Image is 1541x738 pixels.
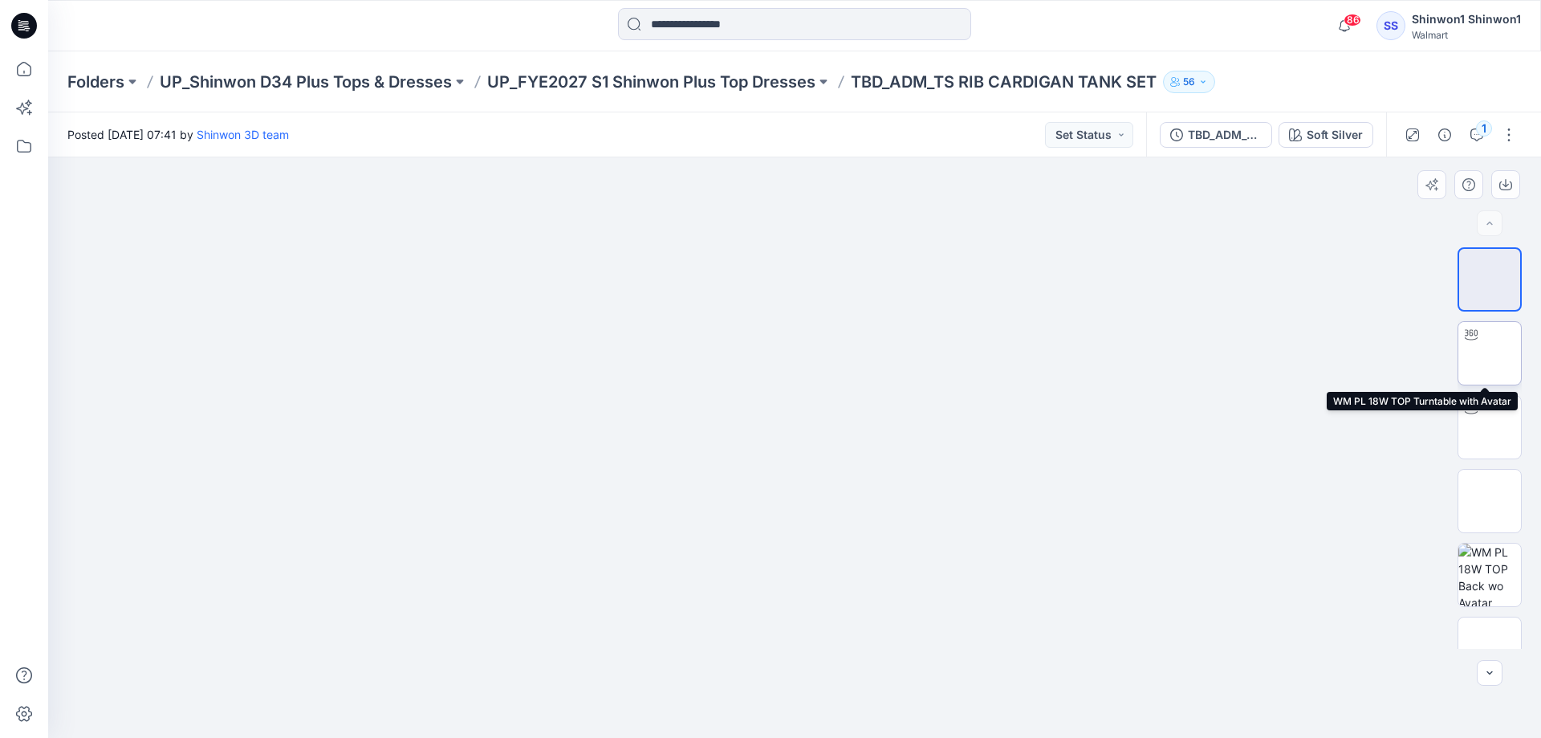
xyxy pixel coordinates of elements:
[67,71,124,93] a: Folders
[1307,126,1363,144] div: Soft Silver
[1188,126,1262,144] div: TBD_ADM_TS RIB CARDIGAN TANK SET
[1464,122,1490,148] button: 1
[1376,11,1405,40] div: SS
[1163,71,1215,93] button: 56
[851,71,1157,93] p: TBD_ADM_TS RIB CARDIGAN TANK SET
[1476,120,1492,137] div: 1
[487,71,815,93] a: UP_FYE2027 S1 Shinwon Plus Top Dresses
[1279,122,1373,148] button: Soft Silver
[1432,122,1458,148] button: Details
[1412,10,1521,29] div: Shinwon1 Shinwon1
[1160,122,1272,148] button: TBD_ADM_TS RIB CARDIGAN TANK SET
[1344,14,1361,27] span: 86
[197,128,289,141] a: Shinwon 3D team
[1458,544,1521,606] img: WM PL 18W TOP Back wo Avatar
[67,126,289,143] span: Posted [DATE] 07:41 by
[1183,73,1195,91] p: 56
[160,71,452,93] a: UP_Shinwon D34 Plus Tops & Dresses
[1412,29,1521,41] div: Walmart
